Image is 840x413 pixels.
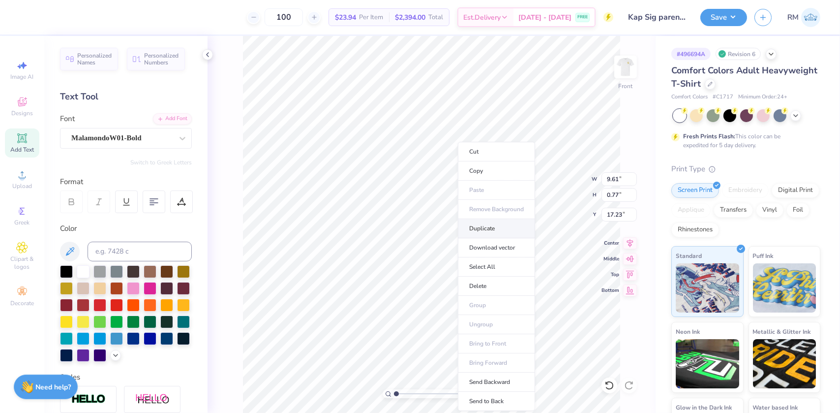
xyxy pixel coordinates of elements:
img: Roberta Manuel [801,8,820,27]
li: Cut [458,142,535,161]
li: Copy [458,161,535,181]
li: Delete [458,277,535,296]
span: Bottom [601,287,619,294]
a: RM [787,8,820,27]
input: Untitled Design [621,7,693,27]
img: Stroke [71,394,106,405]
label: Font [60,113,75,125]
span: Metallic & Glitter Ink [753,326,811,337]
li: Download vector [458,238,535,257]
span: Top [601,271,619,278]
span: Glow in the Dark Ink [676,402,732,413]
li: Send to Back [458,392,535,411]
button: Save [700,9,747,26]
div: Digital Print [772,183,819,198]
div: Print Type [671,163,820,175]
span: Designs [11,109,33,117]
input: – – [265,8,303,26]
div: # 496694A [671,48,711,60]
div: Format [60,176,193,188]
div: Transfers [714,203,753,218]
div: Styles [60,372,192,383]
div: This color can be expedited for 5 day delivery. [683,132,804,150]
span: Total [428,12,443,23]
span: Greek [15,219,30,226]
div: Applique [671,203,711,218]
div: Foil [786,203,810,218]
div: Embroidery [722,183,769,198]
li: Duplicate [458,219,535,238]
span: Comfort Colors Adult Heavyweight T-Shirt [671,64,817,90]
span: Decorate [10,299,34,307]
div: Color [60,223,192,234]
strong: Fresh Prints Flash: [683,132,735,140]
img: Neon Ink [676,339,739,388]
div: Vinyl [756,203,783,218]
span: RM [787,12,799,23]
span: Standard [676,251,702,261]
span: Comfort Colors [671,93,708,101]
div: Screen Print [671,183,719,198]
span: Per Item [359,12,383,23]
strong: Need help? [36,382,71,392]
div: Add Font [153,113,192,125]
div: Text Tool [60,90,192,103]
span: Clipart & logos [5,255,39,271]
span: Water based Ink [753,402,798,413]
li: Send Backward [458,373,535,392]
span: Est. Delivery [463,12,501,23]
span: Neon Ink [676,326,700,337]
span: Personalized Numbers [144,52,179,66]
span: Add Text [10,146,34,154]
span: Personalized Names [77,52,112,66]
div: Front [619,82,633,91]
span: Upload [12,182,32,190]
img: Front [616,57,635,77]
span: Minimum Order: 24 + [738,93,787,101]
img: Puff Ink [753,263,816,313]
span: Puff Ink [753,251,774,261]
img: Shadow [135,393,170,406]
span: [DATE] - [DATE] [518,12,571,23]
input: e.g. 7428 c [88,242,192,261]
span: $2,394.00 [395,12,425,23]
span: $23.94 [335,12,356,23]
span: Center [601,240,619,247]
span: Middle [601,255,619,262]
li: Select All [458,257,535,277]
div: Rhinestones [671,222,719,237]
div: Revision 6 [716,48,761,60]
img: Metallic & Glitter Ink [753,339,816,388]
span: # C1717 [713,93,733,101]
img: Standard [676,263,739,313]
span: Image AI [11,73,34,81]
button: Switch to Greek Letters [130,159,192,166]
span: FREE [577,14,588,21]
